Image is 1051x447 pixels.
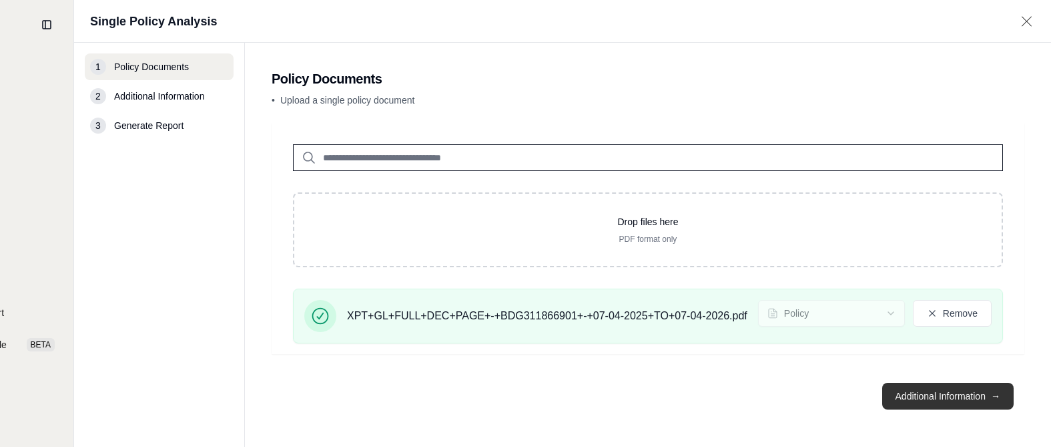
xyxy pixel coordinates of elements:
[90,118,106,134] div: 3
[27,338,55,351] span: BETA
[114,60,189,73] span: Policy Documents
[114,119,184,132] span: Generate Report
[90,88,106,104] div: 2
[316,215,980,229] p: Drop files here
[90,12,217,31] h1: Single Policy Analysis
[913,300,992,327] button: Remove
[280,95,415,106] span: Upload a single policy document
[316,234,980,245] p: PDF format only
[90,59,106,75] div: 1
[36,14,57,35] button: Collapse sidebar
[272,95,275,106] span: •
[347,308,747,324] span: XPT+GL+FULL+DEC+PAGE+-+BDG311866901+-+07-04-2025+TO+07-04-2026.pdf
[882,383,1014,410] button: Additional Information→
[272,69,1024,88] h2: Policy Documents
[991,390,1000,403] span: →
[114,90,204,103] span: Additional Information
